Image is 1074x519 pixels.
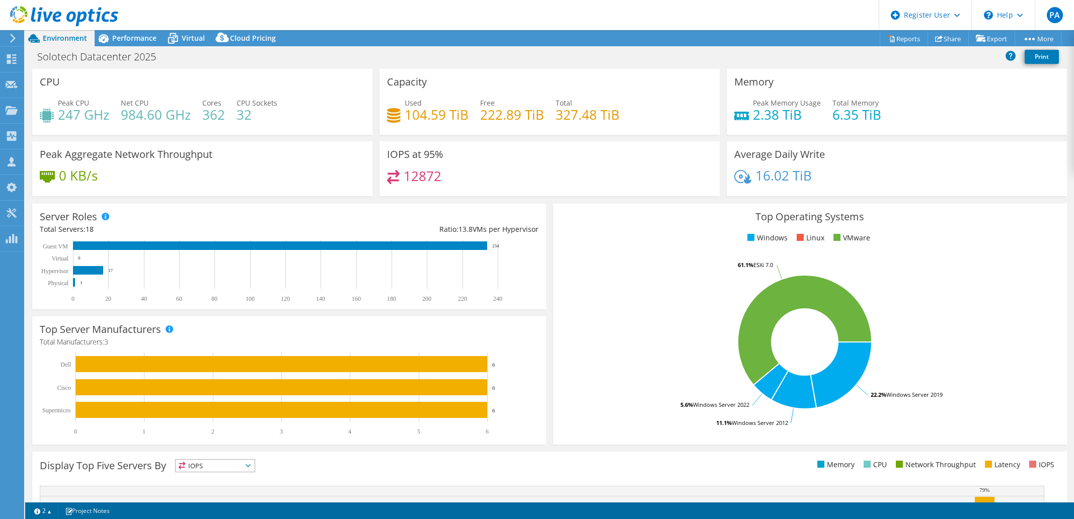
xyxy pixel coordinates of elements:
[755,170,812,181] h4: 16.02 TiB
[230,33,276,43] span: Cloud Pricing
[492,385,495,391] text: 6
[60,361,71,368] text: Dell
[886,391,943,398] tspan: Windows Server 2019
[52,255,69,262] text: Virtual
[1025,50,1059,64] a: Print
[984,11,993,20] svg: \n
[387,295,396,302] text: 180
[246,295,255,302] text: 100
[561,211,1059,222] h3: Top Operating Systems
[422,295,431,302] text: 200
[493,295,502,302] text: 240
[59,170,98,181] h4: 0 KB/s
[815,459,855,470] li: Memory
[40,211,97,222] h3: Server Roles
[492,243,499,248] text: 234
[237,109,277,120] h4: 32
[556,98,572,108] span: Total
[753,109,821,120] h4: 2.38 TiB
[831,232,870,243] li: VMware
[492,407,495,413] text: 6
[40,224,289,235] div: Total Servers:
[40,324,161,335] h3: Top Server Manufacturers
[289,224,538,235] div: Ratio: VMs per Hypervisor
[176,460,255,472] span: IOPS
[105,295,111,302] text: 20
[405,109,469,120] h4: 104.59 TiB
[202,109,225,120] h4: 362
[48,280,68,287] text: Physical
[41,268,68,275] text: Hypervisor
[928,31,969,46] a: Share
[57,384,71,391] text: Cisco
[871,391,886,398] tspan: 22.2%
[71,295,74,302] text: 0
[33,51,172,62] h1: Solotech Datacenter 2025
[982,459,1020,470] li: Latency
[40,336,539,348] h4: Total Manufacturers:
[486,428,489,435] text: 6
[1027,459,1054,470] li: IOPS
[480,98,495,108] span: Free
[280,428,283,435] text: 3
[40,76,60,88] h3: CPU
[58,109,109,120] h4: 247 GHz
[387,76,427,88] h3: Capacity
[832,98,879,108] span: Total Memory
[58,98,89,108] span: Peak CPU
[753,261,773,269] tspan: ESXi 7.0
[42,407,70,414] text: Supermicro
[142,428,145,435] text: 1
[86,224,94,234] span: 18
[211,428,214,435] text: 2
[556,109,620,120] h4: 327.48 TiB
[753,98,821,108] span: Peak Memory Usage
[348,428,351,435] text: 4
[80,280,83,285] text: 1
[492,362,495,368] text: 6
[405,98,422,108] span: Used
[352,295,361,302] text: 160
[1047,7,1063,23] span: PA
[1015,31,1061,46] a: More
[104,337,108,347] span: 3
[182,33,205,43] span: Virtual
[58,504,117,517] a: Project Notes
[121,98,148,108] span: Net CPU
[176,295,182,302] text: 60
[78,255,81,261] text: 0
[893,459,976,470] li: Network Throughput
[417,428,420,435] text: 5
[40,149,212,160] h3: Peak Aggregate Network Throughput
[734,149,825,160] h3: Average Daily Write
[108,268,113,273] text: 17
[458,295,467,302] text: 220
[979,487,989,493] text: 79%
[27,504,58,517] a: 2
[211,295,217,302] text: 80
[281,295,290,302] text: 120
[716,419,732,426] tspan: 11.1%
[387,149,443,160] h3: IOPS at 95%
[480,109,544,120] h4: 222.89 TiB
[74,428,77,435] text: 0
[316,295,325,302] text: 140
[738,261,753,269] tspan: 61.1%
[861,459,887,470] li: CPU
[880,31,928,46] a: Reports
[141,295,147,302] text: 40
[968,31,1015,46] a: Export
[202,98,221,108] span: Cores
[458,224,473,234] span: 13.8
[237,98,277,108] span: CPU Sockets
[832,109,881,120] h4: 6.35 TiB
[43,33,87,43] span: Environment
[794,232,824,243] li: Linux
[121,109,191,120] h4: 984.60 GHz
[732,419,788,426] tspan: Windows Server 2012
[734,76,774,88] h3: Memory
[693,401,749,408] tspan: Windows Server 2022
[745,232,788,243] li: Windows
[404,170,441,182] h4: 12872
[680,401,693,408] tspan: 5.6%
